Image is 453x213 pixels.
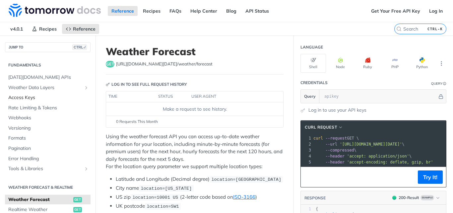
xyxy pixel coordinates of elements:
th: time [106,91,156,102]
a: Reference [108,6,138,16]
a: Rate Limiting & Tokens [5,103,91,113]
span: --header [325,154,345,159]
kbd: CTRL-K [426,26,444,32]
button: Copy to clipboard [304,172,313,182]
div: QueryInformation [431,81,446,86]
span: Example [421,195,434,200]
span: 200 [392,196,396,200]
p: Using the weather forecast API you can access up-to-date weather information for your location, i... [106,133,284,170]
span: '[URL][DOMAIN_NAME][DATE]' [340,142,402,147]
button: Show subpages for Tools & Libraries [84,166,89,171]
li: City name [116,184,284,192]
span: get [106,61,114,67]
a: Error Handling [5,154,91,164]
a: FAQs [166,6,185,16]
span: Access Keys [8,94,89,101]
a: Weather Forecastget [5,195,91,205]
div: Make a request to see history. [109,106,281,113]
div: 2 [301,141,312,147]
span: Query [304,93,316,99]
span: 'accept-encoding: deflate, gzip, br' [347,160,433,164]
button: Try It! [418,170,443,184]
span: Error Handling [8,156,89,162]
a: Recipes [28,24,60,34]
span: Versioning [8,125,89,132]
li: US zip (2-letter code based on ) [116,193,284,201]
span: --url [325,142,337,147]
a: Log in to use your API keys [308,107,366,114]
h2: Fundamentals [5,62,91,68]
div: Credentials [300,80,328,86]
span: --header [325,160,345,164]
span: v4.0.1 [7,24,27,34]
svg: Key [106,82,110,86]
a: ISO-3166 [233,194,255,200]
button: JUMP TOCTRL-/ [5,42,91,52]
span: \ [313,142,405,147]
span: Recipes [39,26,57,32]
li: Latitude and Longitude (Decimal degree) [116,175,284,183]
span: Rate Limiting & Tokens [8,105,89,111]
a: Versioning [5,123,91,133]
span: location=[US_STATE] [141,186,192,191]
div: 200 - Result [399,195,419,201]
span: 0 Requests This Month [116,119,158,125]
span: Weather Data Layers [8,84,82,91]
span: \ [313,154,412,159]
span: --request [325,136,347,141]
a: Formats [5,133,91,143]
span: location=10001 US [132,195,178,200]
h2: Weather Forecast & realtime [5,184,91,190]
span: location=SW1 [147,204,179,209]
a: Help Center [187,6,221,16]
a: Weather Data LayersShow subpages for Weather Data Layers [5,83,91,93]
span: --compressed [325,148,354,153]
div: 1 [301,206,311,212]
button: More Languages [436,58,446,68]
span: Weather Forecast [8,196,72,203]
input: apikey [321,90,437,103]
h1: Weather Forecast [106,46,284,57]
a: Blog [223,6,240,16]
a: Tools & LibrariesShow subpages for Tools & Libraries [5,164,91,174]
button: Query [301,90,319,103]
span: Realtime Weather [8,206,72,213]
i: Information [443,82,446,85]
span: Reference [73,26,96,32]
button: Ruby [355,54,380,73]
button: RESPONSE [304,195,326,201]
img: Tomorrow.io Weather API Docs [9,4,101,17]
svg: Search [396,26,402,32]
button: Hide [437,93,444,100]
button: cURL Request [302,124,346,131]
svg: More ellipsis [438,60,444,66]
span: Pagination [8,145,89,152]
span: get [73,207,82,212]
div: Language [300,44,323,50]
span: CTRL-/ [72,45,87,50]
span: Tools & Libraries [8,165,82,172]
a: Access Keys [5,93,91,103]
span: cURL Request [305,124,337,130]
button: Shell [300,54,326,73]
div: Log in to see full request history [106,81,187,87]
button: Show subpages for Weather Data Layers [84,85,89,90]
a: Reference [62,24,99,34]
span: location=[GEOGRAPHIC_DATA] [211,177,281,182]
span: Webhooks [8,115,89,121]
a: Get Your Free API Key [367,6,424,16]
th: user agent [189,91,270,102]
span: GET \ [313,136,359,141]
div: 3 [301,147,312,153]
a: Recipes [139,6,164,16]
div: Query [431,81,442,86]
div: 4 [301,153,312,159]
span: Formats [8,135,89,142]
div: 5 [301,159,312,165]
span: 'accept: application/json' [347,154,409,159]
a: Pagination [5,144,91,154]
button: PHP [382,54,408,73]
span: get [73,197,82,202]
button: 200200-ResultExample [389,194,443,201]
span: \ [313,148,356,153]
